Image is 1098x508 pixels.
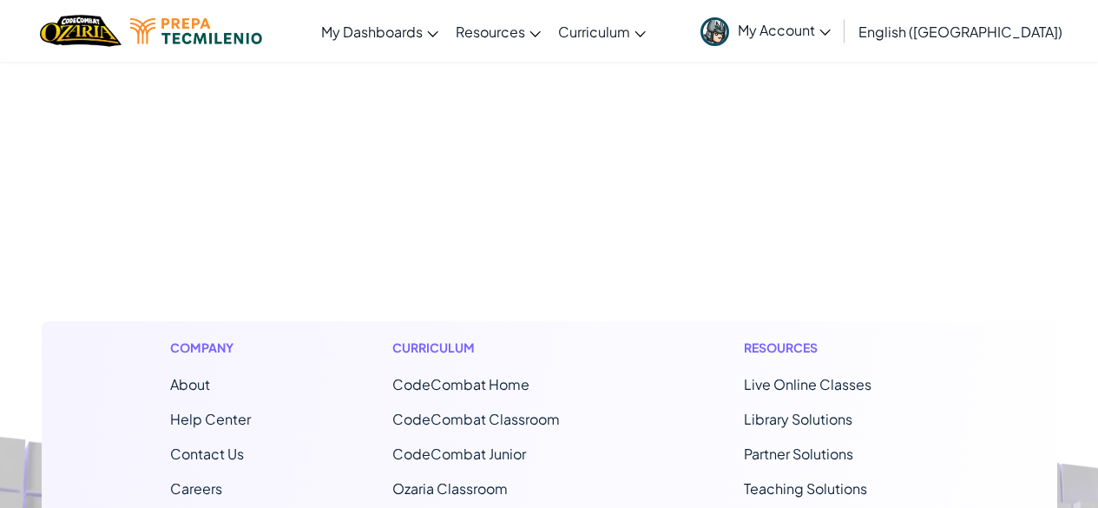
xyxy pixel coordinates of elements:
h1: Curriculum [392,339,602,357]
a: Help Center [170,410,251,428]
a: Ozaria by CodeCombat logo [40,13,121,49]
span: Contact Us [170,445,244,463]
a: Live Online Classes [744,375,871,393]
a: Teaching Solutions [744,479,867,498]
a: Curriculum [549,8,654,55]
span: Curriculum [558,23,630,41]
span: Resources [456,23,525,41]
a: Partner Solutions [744,445,853,463]
span: English ([GEOGRAPHIC_DATA]) [858,23,1062,41]
img: Tecmilenio logo [130,18,262,44]
img: avatar [700,17,729,46]
a: CodeCombat Junior [392,445,526,463]
span: CodeCombat Home [392,375,529,393]
a: Careers [170,479,222,498]
a: About [170,375,210,393]
span: My Account [738,21,831,39]
img: Home [40,13,121,49]
span: My Dashboards [321,23,423,41]
a: Resources [447,8,549,55]
a: My Dashboards [312,8,447,55]
a: My Account [692,3,839,58]
h1: Resources [744,339,929,357]
h1: Company [170,339,251,357]
a: CodeCombat Classroom [392,410,560,428]
a: Library Solutions [744,410,852,428]
a: Ozaria Classroom [392,479,508,498]
a: English ([GEOGRAPHIC_DATA]) [850,8,1071,55]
